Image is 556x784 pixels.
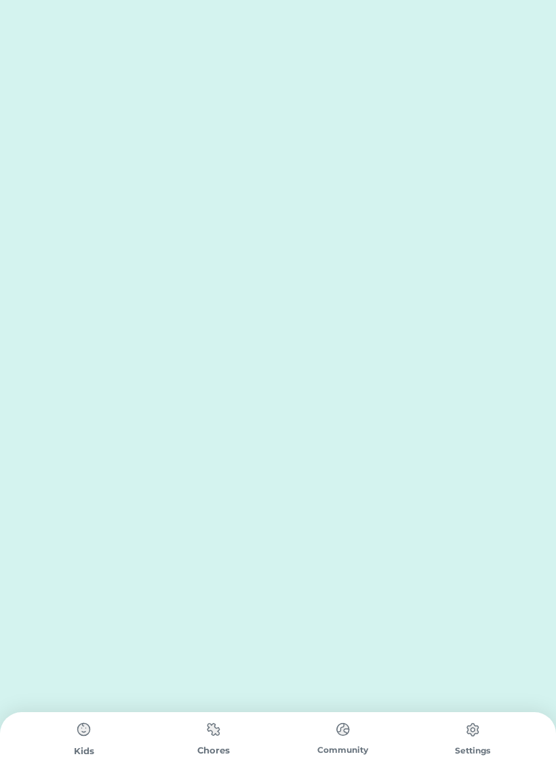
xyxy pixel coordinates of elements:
[200,716,227,743] img: type%3Dchores%2C%20state%3Ddefault.svg
[71,716,98,743] img: type%3Dchores%2C%20state%3Ddefault.svg
[19,745,148,758] div: Kids
[408,745,537,757] div: Settings
[459,716,486,743] img: type%3Dchores%2C%20state%3Ddefault.svg
[148,744,278,758] div: Chores
[278,744,408,756] div: Community
[330,716,357,743] img: type%3Dchores%2C%20state%3Ddefault.svg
